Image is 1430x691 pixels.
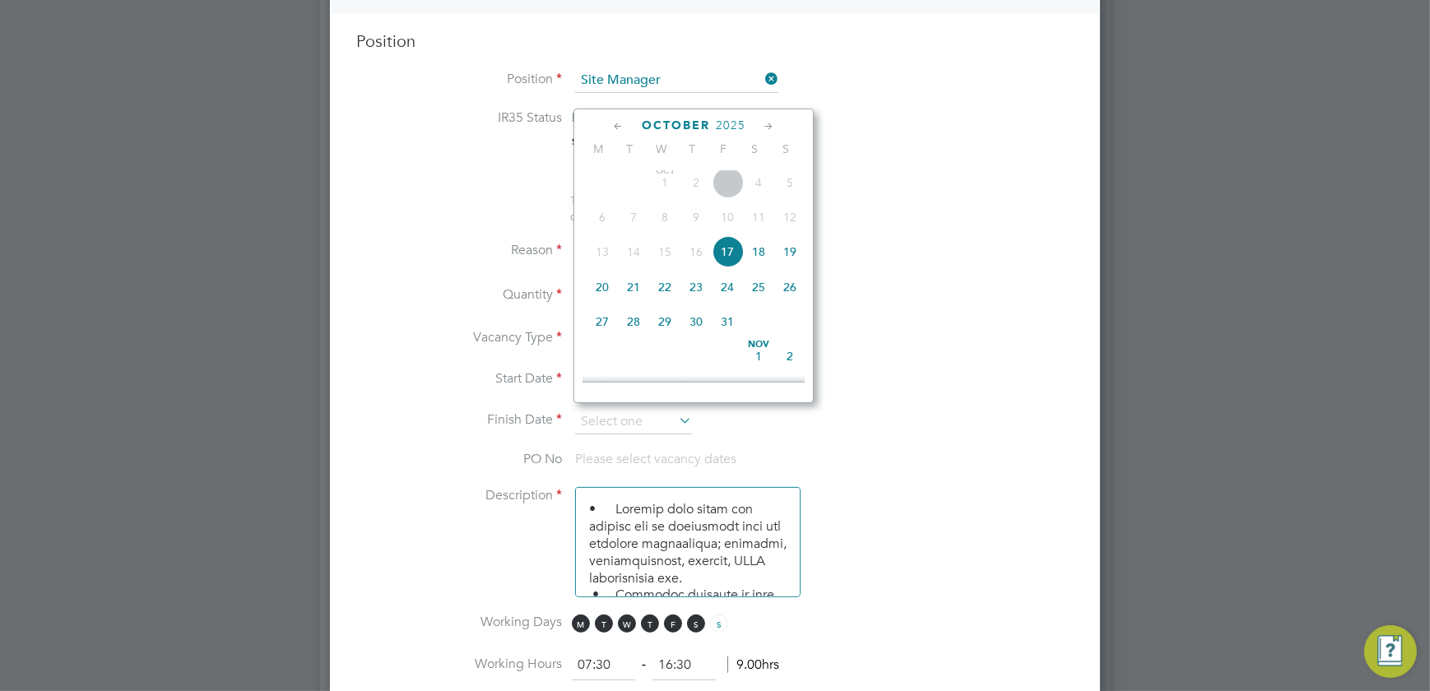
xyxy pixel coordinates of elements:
span: T [641,614,659,633]
span: 19 [774,236,806,267]
span: The status determination for this position can be updated after creating the vacancy [570,193,792,223]
span: 10 [712,202,743,233]
span: Please select vacancy dates [575,451,736,467]
span: 2 [774,341,806,372]
label: Description [356,487,562,504]
label: Quantity [356,286,562,304]
span: 27 [587,306,618,337]
span: 1 [743,341,774,372]
input: Search for... [575,68,778,93]
label: PO No [356,451,562,468]
span: 9 [680,202,712,233]
span: 22 [649,271,680,303]
span: 26 [774,271,806,303]
span: M [583,141,614,156]
h3: Position [356,30,1074,52]
span: 4 [743,167,774,198]
span: 11 [743,202,774,233]
span: 23 [680,271,712,303]
span: 14 [618,236,649,267]
span: 5 [774,167,806,198]
span: 3 [712,167,743,198]
span: 17 [712,236,743,267]
span: October [642,118,710,132]
span: S [687,614,705,633]
span: T [614,141,645,156]
input: 08:00 [572,651,635,680]
input: 17:00 [652,651,716,680]
span: 2 [680,167,712,198]
span: F [708,141,739,156]
span: 21 [618,271,649,303]
span: 16 [680,236,712,267]
span: Nov [743,341,774,349]
input: Select one [575,410,692,434]
span: 12 [774,202,806,233]
span: 31 [712,306,743,337]
span: 1 [649,167,680,198]
span: Inside IR35 [572,109,637,125]
label: IR35 Status [356,109,562,127]
label: Position [356,71,562,88]
span: T [676,141,708,156]
span: 7 [618,202,649,233]
span: 6 [587,202,618,233]
span: 28 [618,306,649,337]
strong: Status Determination Statement [572,136,722,147]
span: Oct [649,167,680,175]
button: Engage Resource Center [1364,625,1417,678]
span: 2025 [716,118,745,132]
span: 25 [743,271,774,303]
span: 9.00hrs [727,656,779,673]
span: W [618,614,636,633]
span: 15 [649,236,680,267]
label: Reason [356,242,562,259]
span: F [664,614,682,633]
span: M [572,614,590,633]
span: 8 [649,202,680,233]
span: S [739,141,770,156]
span: 13 [587,236,618,267]
span: W [645,141,676,156]
span: S [770,141,801,156]
label: Working Days [356,614,562,631]
span: 20 [587,271,618,303]
span: T [595,614,613,633]
label: Start Date [356,370,562,387]
span: ‐ [638,656,649,673]
label: Finish Date [356,411,562,429]
label: Vacancy Type [356,329,562,346]
label: Working Hours [356,656,562,673]
span: S [710,614,728,633]
span: 29 [649,306,680,337]
span: 24 [712,271,743,303]
span: 30 [680,306,712,337]
span: 18 [743,236,774,267]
